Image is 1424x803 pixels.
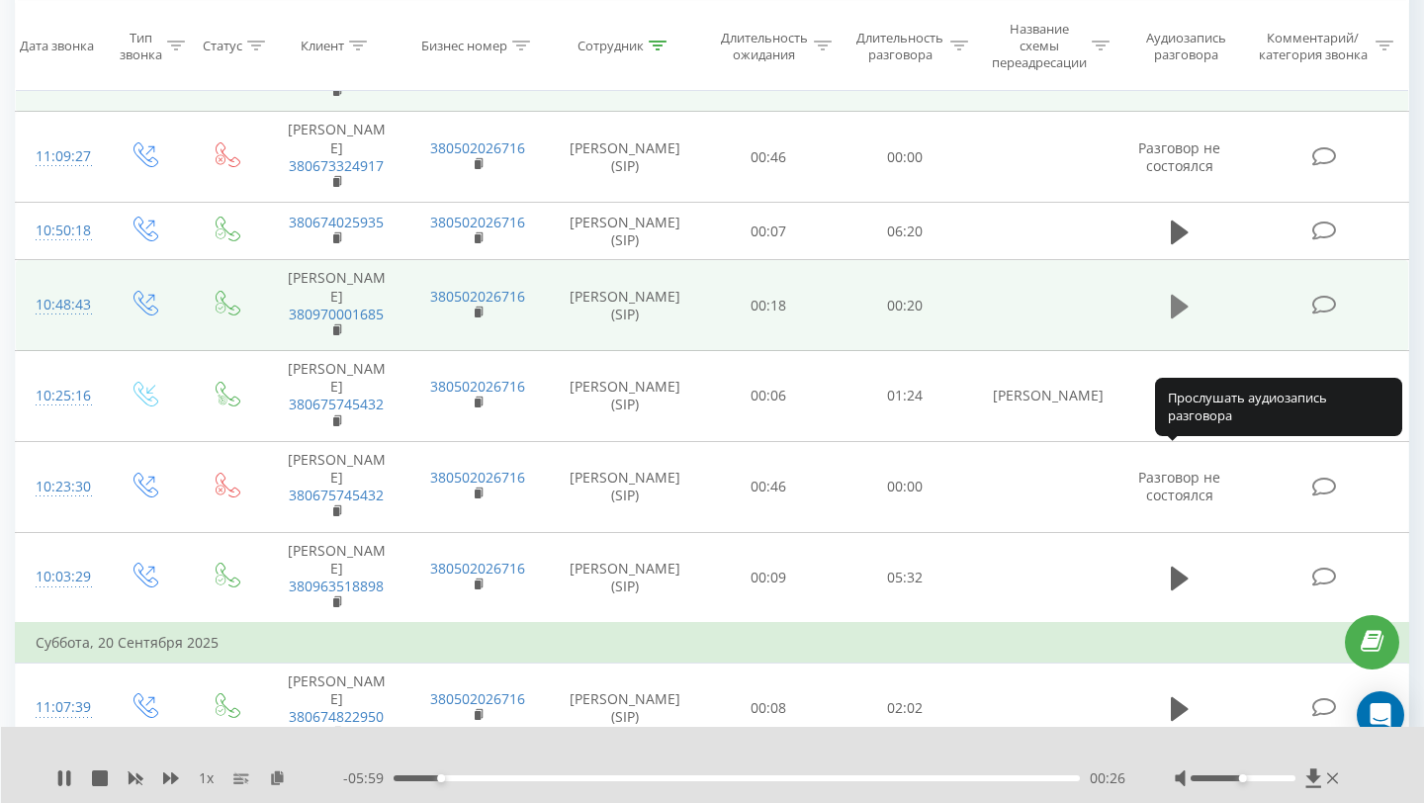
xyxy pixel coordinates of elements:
a: 380970001685 [289,305,384,323]
td: [PERSON_NAME] [266,532,407,623]
div: 10:50:18 [36,212,83,250]
div: 10:25:16 [36,377,83,415]
td: 05:32 [837,532,973,623]
div: Название схемы переадресации [991,21,1087,71]
span: 00:26 [1090,768,1125,788]
td: [PERSON_NAME] [973,351,1114,442]
td: 00:20 [837,260,973,351]
td: 00:07 [701,203,838,260]
a: 380502026716 [430,468,525,487]
span: Разговор не состоялся [1138,468,1220,504]
a: 380963518898 [289,577,384,595]
div: Accessibility label [1239,774,1247,782]
td: 00:06 [701,351,838,442]
div: Бизнес номер [421,38,507,54]
span: Разговор не состоялся [1138,138,1220,175]
td: 01:24 [837,351,973,442]
td: [PERSON_NAME] [266,112,407,203]
a: 380675745432 [289,395,384,413]
div: Тип звонка [120,29,162,62]
td: 02:02 [837,663,973,754]
a: 380675745432 [289,486,384,504]
div: Сотрудник [578,38,644,54]
td: [PERSON_NAME] (SIP) [549,441,701,532]
div: Комментарий/категория звонка [1255,29,1371,62]
a: 380502026716 [430,377,525,396]
div: 10:03:29 [36,558,83,596]
span: - 05:59 [343,768,394,788]
td: [PERSON_NAME] (SIP) [549,532,701,623]
a: 380673324917 [289,156,384,175]
div: Accessibility label [437,774,445,782]
td: [PERSON_NAME] [266,663,407,754]
div: Статус [203,38,242,54]
div: Дата звонка [20,38,94,54]
div: 11:07:39 [36,688,83,727]
div: Аудиозапись разговора [1132,29,1240,62]
td: 00:08 [701,663,838,754]
td: [PERSON_NAME] [266,351,407,442]
td: 00:46 [701,112,838,203]
td: 06:20 [837,203,973,260]
a: 380502026716 [430,138,525,157]
div: Прослушать аудиозапись разговора [1155,378,1402,436]
a: 380502026716 [430,689,525,708]
td: [PERSON_NAME] (SIP) [549,260,701,351]
div: Клиент [301,38,344,54]
td: [PERSON_NAME] (SIP) [549,663,701,754]
div: 10:23:30 [36,468,83,506]
td: [PERSON_NAME] (SIP) [549,203,701,260]
div: Длительность разговора [854,29,945,62]
td: 00:00 [837,112,973,203]
td: [PERSON_NAME] (SIP) [549,351,701,442]
td: [PERSON_NAME] [266,441,407,532]
div: 10:48:43 [36,286,83,324]
a: 380502026716 [430,287,525,306]
div: Длительность ожидания [719,29,810,62]
td: 00:46 [701,441,838,532]
td: 00:09 [701,532,838,623]
td: 00:18 [701,260,838,351]
a: 380674822950 [289,707,384,726]
td: Суббота, 20 Сентября 2025 [16,623,1409,663]
td: [PERSON_NAME] (SIP) [549,112,701,203]
div: Open Intercom Messenger [1357,691,1404,739]
a: 380502026716 [430,559,525,578]
span: 1 x [199,768,214,788]
div: 11:09:27 [36,137,83,176]
a: 380674025935 [289,213,384,231]
a: 380502026716 [430,213,525,231]
td: 00:00 [837,441,973,532]
td: [PERSON_NAME] [266,260,407,351]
